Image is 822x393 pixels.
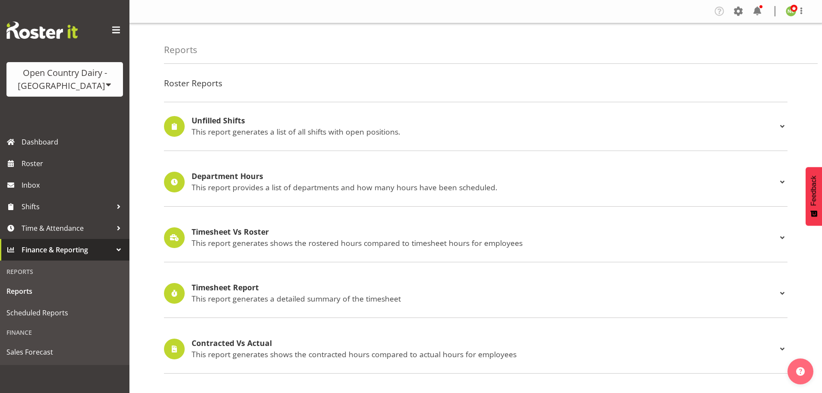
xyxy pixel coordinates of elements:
div: Timesheet Report This report generates a detailed summary of the timesheet [164,283,787,304]
span: Finance & Reporting [22,243,112,256]
div: Unfilled Shifts This report generates a list of all shifts with open positions. [164,116,787,137]
h4: Department Hours [192,172,777,181]
div: Contracted Vs Actual This report generates shows the contracted hours compared to actual hours fo... [164,339,787,359]
h4: Contracted Vs Actual [192,339,777,348]
span: Inbox [22,179,125,192]
div: Finance [2,324,127,341]
h4: Roster Reports [164,79,787,88]
img: help-xxl-2.png [796,367,805,376]
p: This report generates a list of all shifts with open positions. [192,127,777,136]
span: Time & Attendance [22,222,112,235]
div: Timesheet Vs Roster This report generates shows the rostered hours compared to timesheet hours fo... [164,227,787,248]
h4: Unfilled Shifts [192,116,777,125]
a: Sales Forecast [2,341,127,363]
img: nicole-lloyd7454.jpg [786,6,796,16]
img: Rosterit website logo [6,22,78,39]
h4: Timesheet Report [192,283,777,292]
a: Scheduled Reports [2,302,127,324]
div: Department Hours This report provides a list of departments and how many hours have been scheduled. [164,172,787,192]
span: Sales Forecast [6,346,123,358]
p: This report generates a detailed summary of the timesheet [192,294,777,303]
span: Shifts [22,200,112,213]
div: Open Country Dairy - [GEOGRAPHIC_DATA] [15,66,114,92]
button: Feedback - Show survey [806,167,822,226]
span: Reports [6,285,123,298]
div: Reports [2,263,127,280]
h4: Reports [164,45,197,55]
span: Feedback [810,176,818,206]
span: Dashboard [22,135,125,148]
span: Roster [22,157,125,170]
span: Scheduled Reports [6,306,123,319]
p: This report provides a list of departments and how many hours have been scheduled. [192,182,777,192]
h4: Timesheet Vs Roster [192,228,777,236]
p: This report generates shows the rostered hours compared to timesheet hours for employees [192,238,777,248]
a: Reports [2,280,127,302]
p: This report generates shows the contracted hours compared to actual hours for employees [192,349,777,359]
